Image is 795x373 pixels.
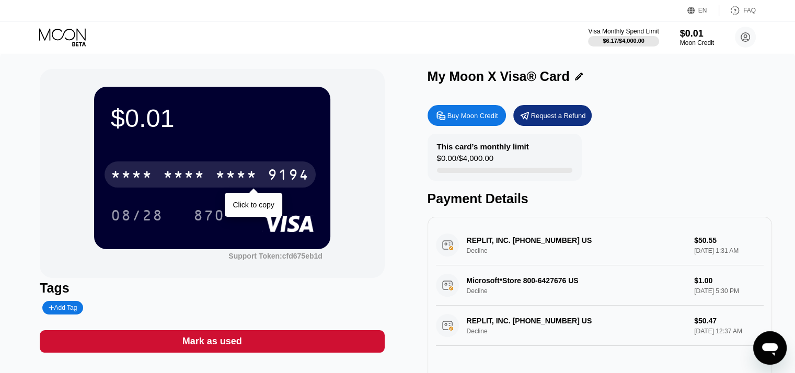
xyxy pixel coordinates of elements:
[743,7,756,14] div: FAQ
[40,281,384,296] div: Tags
[186,202,233,228] div: 870
[111,208,163,225] div: 08/28
[428,191,772,206] div: Payment Details
[428,105,506,126] div: Buy Moon Credit
[680,28,714,39] div: $0.01
[698,7,707,14] div: EN
[531,111,586,120] div: Request a Refund
[428,69,570,84] div: My Moon X Visa® Card
[111,103,314,133] div: $0.01
[687,5,719,16] div: EN
[193,208,225,225] div: 870
[753,331,787,365] iframe: Button to launch messaging window
[680,39,714,46] div: Moon Credit
[268,168,309,184] div: 9194
[228,252,322,260] div: Support Token: cfd675eb1d
[103,202,171,228] div: 08/28
[437,142,529,151] div: This card’s monthly limit
[40,330,384,353] div: Mark as used
[719,5,756,16] div: FAQ
[49,304,77,311] div: Add Tag
[233,201,274,209] div: Click to copy
[182,335,242,347] div: Mark as used
[42,301,83,314] div: Add Tag
[680,28,714,46] div: $0.01Moon Credit
[588,28,659,35] div: Visa Monthly Spend Limit
[228,252,322,260] div: Support Token:cfd675eb1d
[447,111,498,120] div: Buy Moon Credit
[437,154,493,168] div: $0.00 / $4,000.00
[588,28,659,46] div: Visa Monthly Spend Limit$6.17/$4,000.00
[603,38,644,44] div: $6.17 / $4,000.00
[513,105,592,126] div: Request a Refund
